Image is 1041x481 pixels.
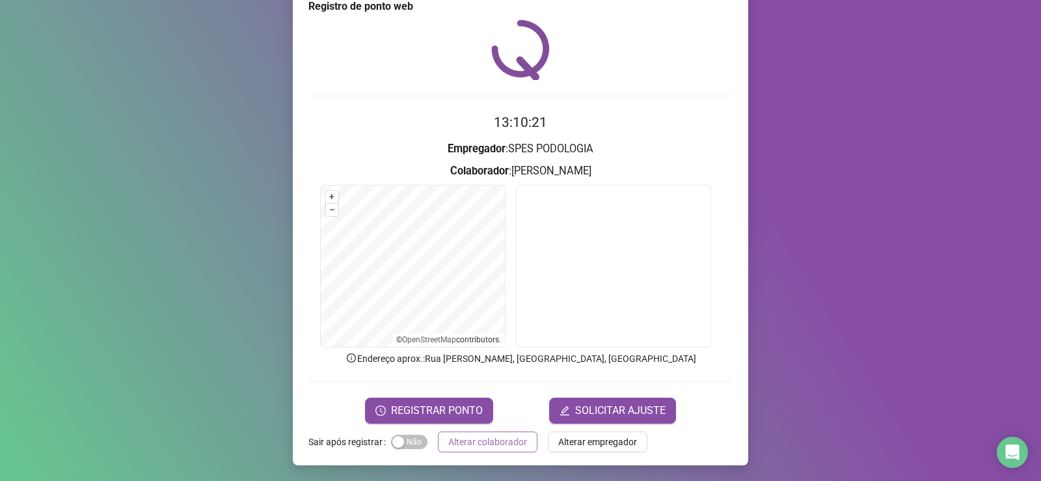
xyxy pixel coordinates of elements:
button: REGISTRAR PONTO [365,398,493,424]
span: info-circle [345,352,357,364]
button: Alterar colaborador [438,432,537,452]
span: Alterar empregador [558,435,637,449]
button: Alterar empregador [548,432,647,452]
img: QRPoint [491,20,550,80]
span: Alterar colaborador [448,435,527,449]
time: 13:10:21 [494,115,547,130]
span: clock-circle [375,405,386,416]
h3: : [PERSON_NAME] [308,163,733,180]
p: Endereço aprox. : Rua [PERSON_NAME], [GEOGRAPHIC_DATA], [GEOGRAPHIC_DATA] [308,351,733,366]
label: Sair após registrar [308,432,391,452]
span: SOLICITAR AJUSTE [575,403,666,419]
strong: Empregador [448,143,506,155]
h3: : SPES PODOLOGIA [308,141,733,158]
span: edit [560,405,570,416]
li: © contributors. [396,335,501,344]
button: editSOLICITAR AJUSTE [549,398,676,424]
span: REGISTRAR PONTO [391,403,483,419]
button: – [326,204,338,216]
div: Open Intercom Messenger [997,437,1028,468]
a: OpenStreetMap [402,335,456,344]
button: + [326,191,338,203]
strong: Colaborador [450,165,509,177]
